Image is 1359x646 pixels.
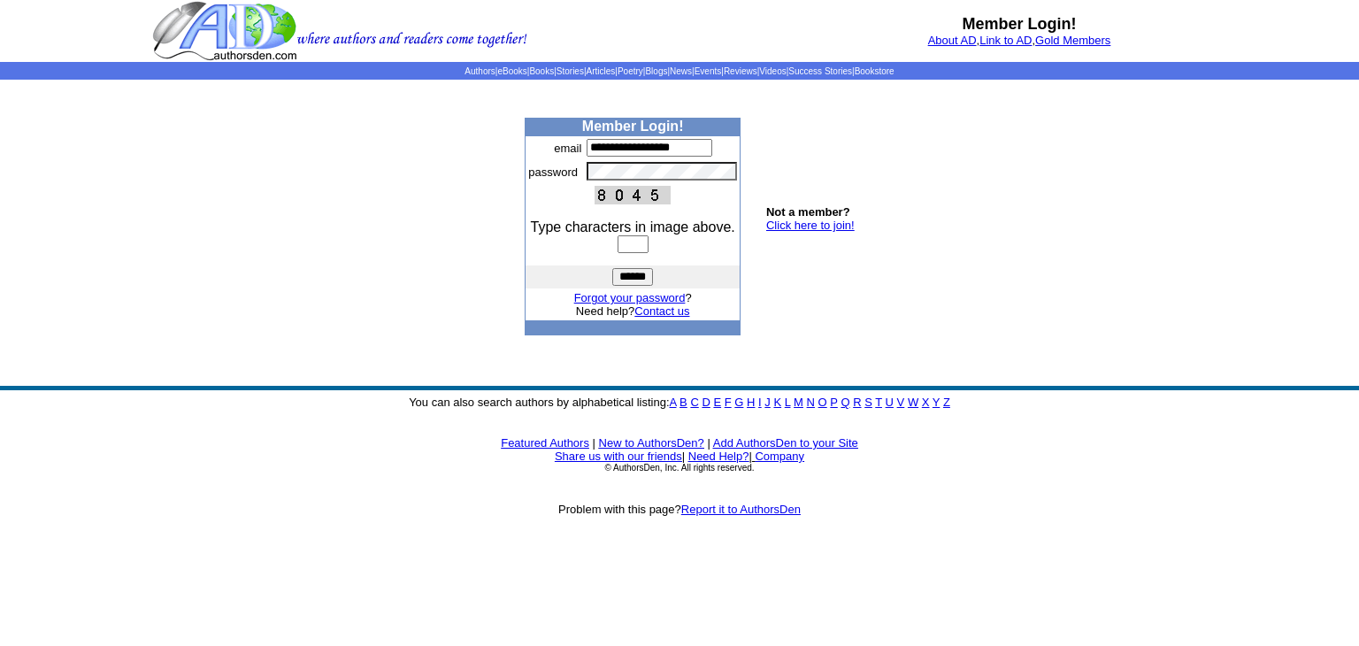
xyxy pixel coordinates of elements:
[695,66,722,76] a: Events
[713,396,721,409] a: E
[818,396,827,409] a: O
[853,396,861,409] a: R
[897,396,905,409] a: V
[886,396,894,409] a: U
[1035,34,1110,47] a: Gold Members
[645,66,667,76] a: Blogs
[922,396,930,409] a: X
[724,66,757,76] a: Reviews
[497,66,526,76] a: eBooks
[759,66,786,76] a: Videos
[807,396,815,409] a: N
[734,396,743,409] a: G
[766,205,850,219] b: Not a member?
[841,396,849,409] a: Q
[501,436,589,450] a: Featured Authors
[531,219,735,235] font: Type characters in image above.
[604,463,754,473] font: © AuthorsDen, Inc. All rights reserved.
[788,66,852,76] a: Success Stories
[582,119,684,134] b: Member Login!
[679,396,687,409] a: B
[670,66,692,76] a: News
[830,396,837,409] a: P
[670,396,677,409] a: A
[747,396,755,409] a: H
[979,34,1032,47] a: Link to AD
[764,396,771,409] a: J
[576,304,690,318] font: Need help?
[557,66,584,76] a: Stories
[928,34,977,47] a: About AD
[785,396,791,409] a: L
[725,396,732,409] a: F
[682,450,685,463] font: |
[794,396,803,409] a: M
[618,66,643,76] a: Poetry
[465,66,894,76] span: | | | | | | | | | | | |
[766,219,855,232] a: Click here to join!
[681,503,801,516] a: Report it to AuthorsDen
[529,66,554,76] a: Books
[928,34,1111,47] font: , ,
[908,396,918,409] a: W
[574,291,692,304] font: ?
[465,66,495,76] a: Authors
[749,450,804,463] font: |
[690,396,698,409] a: C
[555,450,682,463] a: Share us with our friends
[688,450,749,463] a: Need Help?
[554,142,581,155] font: email
[943,396,950,409] a: Z
[963,15,1077,33] b: Member Login!
[702,396,710,409] a: D
[773,396,781,409] a: K
[409,396,950,409] font: You can also search authors by alphabetical listing:
[707,436,710,450] font: |
[933,396,940,409] a: Y
[528,165,578,179] font: password
[634,304,689,318] a: Contact us
[595,186,671,204] img: This Is CAPTCHA Image
[593,436,595,450] font: |
[864,396,872,409] a: S
[558,503,801,516] font: Problem with this page?
[599,436,704,450] a: New to AuthorsDen?
[574,291,686,304] a: Forgot your password
[755,450,804,463] a: Company
[758,396,762,409] a: I
[713,436,858,450] a: Add AuthorsDen to your Site
[587,66,616,76] a: Articles
[855,66,894,76] a: Bookstore
[875,396,882,409] a: T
